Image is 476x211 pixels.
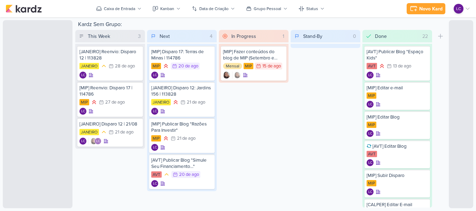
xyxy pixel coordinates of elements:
[234,72,241,79] img: Sharlene Khoury
[151,135,161,141] div: MIP
[81,110,85,113] p: LC
[368,161,372,165] p: LC
[115,130,133,135] div: 21 de ago
[207,33,215,40] div: 4
[79,72,86,79] div: Laís Costa
[367,130,374,137] div: Laís Costa
[151,157,213,170] div: [AVT] Publicar Blog "Simule Seu Financiamento..."
[456,6,461,12] p: LC
[100,63,107,70] div: Prioridade Média
[135,33,144,40] div: 3
[223,72,230,79] img: Sharlene Khoury
[151,49,213,61] div: [MIP] Disparo 17: Terras de Minas | 114786
[151,85,213,97] div: [JANEIRO] Disparo 12: Jardins 156 | 113828
[153,182,157,186] p: LC
[79,85,141,97] div: [MIP] Reenvio: Disparo 17 | 114786
[79,129,99,135] div: JANEIRO
[367,130,374,137] div: Criador(a): Laís Costa
[280,33,287,40] div: 1
[75,20,446,30] div: Kardz Sem Grupo:
[367,85,428,91] div: [MIP] Editar e-mail
[151,144,158,151] div: Laís Costa
[223,63,242,69] div: Mensal
[151,99,171,105] div: JANEIRO
[151,108,158,115] div: Laís Costa
[90,138,97,145] img: Sharlene Khoury
[151,63,161,69] div: MIP
[96,140,100,143] p: LC
[350,33,359,40] div: 0
[367,188,374,195] div: Laís Costa
[367,180,376,186] div: MIP
[81,140,85,143] p: LC
[367,63,377,69] div: AVT
[244,63,253,69] div: MIP
[151,108,158,115] div: Criador(a): Laís Costa
[367,159,374,166] div: Criador(a): Laís Costa
[420,33,431,40] div: 22
[163,171,170,178] div: Prioridade Média
[262,64,281,68] div: 15 de ago
[223,49,284,61] div: [MIP] Fazer conteúdos do blog de MIP (Setembro e Outubro)
[151,72,158,79] div: Criador(a): Laís Costa
[151,144,158,151] div: Criador(a): Laís Costa
[79,49,141,61] div: [JANEIRO] Reenvio: Disparo 12 | 113828
[378,63,385,70] div: Prioridade Alta
[367,202,428,208] div: [CALPER] Editar E-mail
[79,72,86,79] div: Criador(a): Laís Costa
[153,74,157,77] p: LC
[100,129,107,136] div: Prioridade Média
[367,122,376,128] div: MIP
[151,171,162,178] div: AVT
[454,4,463,14] div: Laís Costa
[367,49,428,61] div: [AVT] Publicar Blog "Espaço Kids"
[79,63,99,69] div: JANEIRO
[367,188,374,195] div: Criador(a): Laís Costa
[407,3,445,14] button: Novo Kard
[79,138,86,145] div: Criador(a): Laís Costa
[79,138,86,145] div: Laís Costa
[115,64,135,68] div: 28 de ago
[223,72,230,79] div: Criador(a): Sharlene Khoury
[368,132,372,136] p: LC
[89,138,101,145] div: Colaboradores: Sharlene Khoury, Laís Costa
[367,92,376,99] div: MIP
[178,64,198,68] div: 20 de ago
[367,114,428,120] div: [MIP] Editar Blog
[232,72,241,79] div: Colaboradores: Sharlene Khoury
[162,63,169,70] div: Prioridade Alta
[367,72,374,79] div: Criador(a): Laís Costa
[151,121,213,133] div: [MIP] Publicar Blog "Razões Para Investir"
[151,180,158,187] div: Criador(a): Laís Costa
[79,121,141,127] div: [JANEIRO] Disparo 12 | 21/08
[162,135,169,142] div: Prioridade Alta
[6,5,42,13] img: kardz.app
[367,143,428,149] div: [AVT] Editar Blog
[79,108,86,115] div: Criador(a): Laís Costa
[153,146,157,149] p: LC
[105,100,125,105] div: 27 de ago
[368,103,372,106] p: LC
[367,101,374,108] div: Laís Costa
[81,74,85,77] p: LC
[367,159,374,166] div: Laís Costa
[94,138,101,145] div: Laís Costa
[419,5,443,13] div: Novo Kard
[79,99,89,105] div: MIP
[367,72,374,79] div: Laís Costa
[367,151,377,157] div: AVT
[91,99,98,106] div: Prioridade Alta
[177,136,195,141] div: 21 de ago
[151,180,158,187] div: Laís Costa
[172,99,179,106] div: Prioridade Alta
[187,100,205,105] div: 21 de ago
[179,172,199,177] div: 20 de ago
[368,74,372,77] p: LC
[393,64,411,68] div: 13 de ago
[151,72,158,79] div: Laís Costa
[79,108,86,115] div: Laís Costa
[367,172,428,179] div: [MIP] Subir Disparo
[153,110,157,113] p: LC
[368,190,372,194] p: LC
[367,101,374,108] div: Criador(a): Laís Costa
